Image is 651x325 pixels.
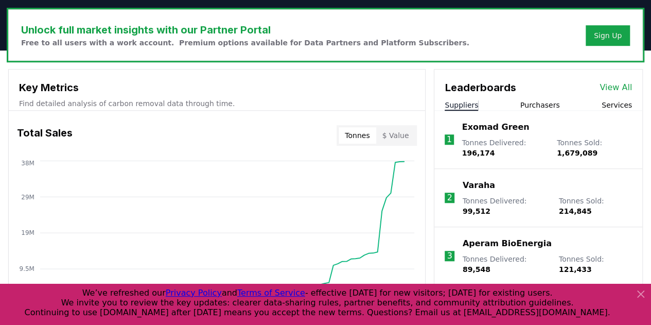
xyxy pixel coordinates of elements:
[462,121,530,133] a: Exomad Green
[463,179,495,192] a: Varaha
[559,196,632,216] p: Tonnes Sold :
[462,138,547,158] p: Tonnes Delivered :
[600,81,632,94] a: View All
[21,159,34,166] tspan: 38M
[21,38,469,48] p: Free to all users with a work account. Premium options available for Data Partners and Platform S...
[376,127,415,144] button: $ Value
[463,196,549,216] p: Tonnes Delivered :
[445,100,478,110] button: Suppliers
[447,133,452,146] p: 1
[21,22,469,38] h3: Unlock full market insights with our Partner Portal
[602,100,632,110] button: Services
[463,265,490,273] span: 89,548
[447,192,452,204] p: 2
[463,207,490,215] span: 99,512
[339,127,376,144] button: Tonnes
[20,265,34,272] tspan: 9.5M
[463,237,552,250] a: Aperam BioEnergia
[586,25,630,46] button: Sign Up
[559,254,632,275] p: Tonnes Sold :
[21,193,34,200] tspan: 29M
[445,80,516,95] h3: Leaderboards
[594,30,622,41] a: Sign Up
[463,254,549,275] p: Tonnes Delivered :
[557,149,597,157] span: 1,679,089
[462,149,495,157] span: 196,174
[19,98,415,109] p: Find detailed analysis of carbon removal data through time.
[557,138,632,158] p: Tonnes Sold :
[17,125,73,146] h3: Total Sales
[559,207,592,215] span: 214,845
[21,229,34,236] tspan: 19M
[19,80,415,95] h3: Key Metrics
[559,265,592,273] span: 121,433
[447,250,452,262] p: 3
[520,100,560,110] button: Purchasers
